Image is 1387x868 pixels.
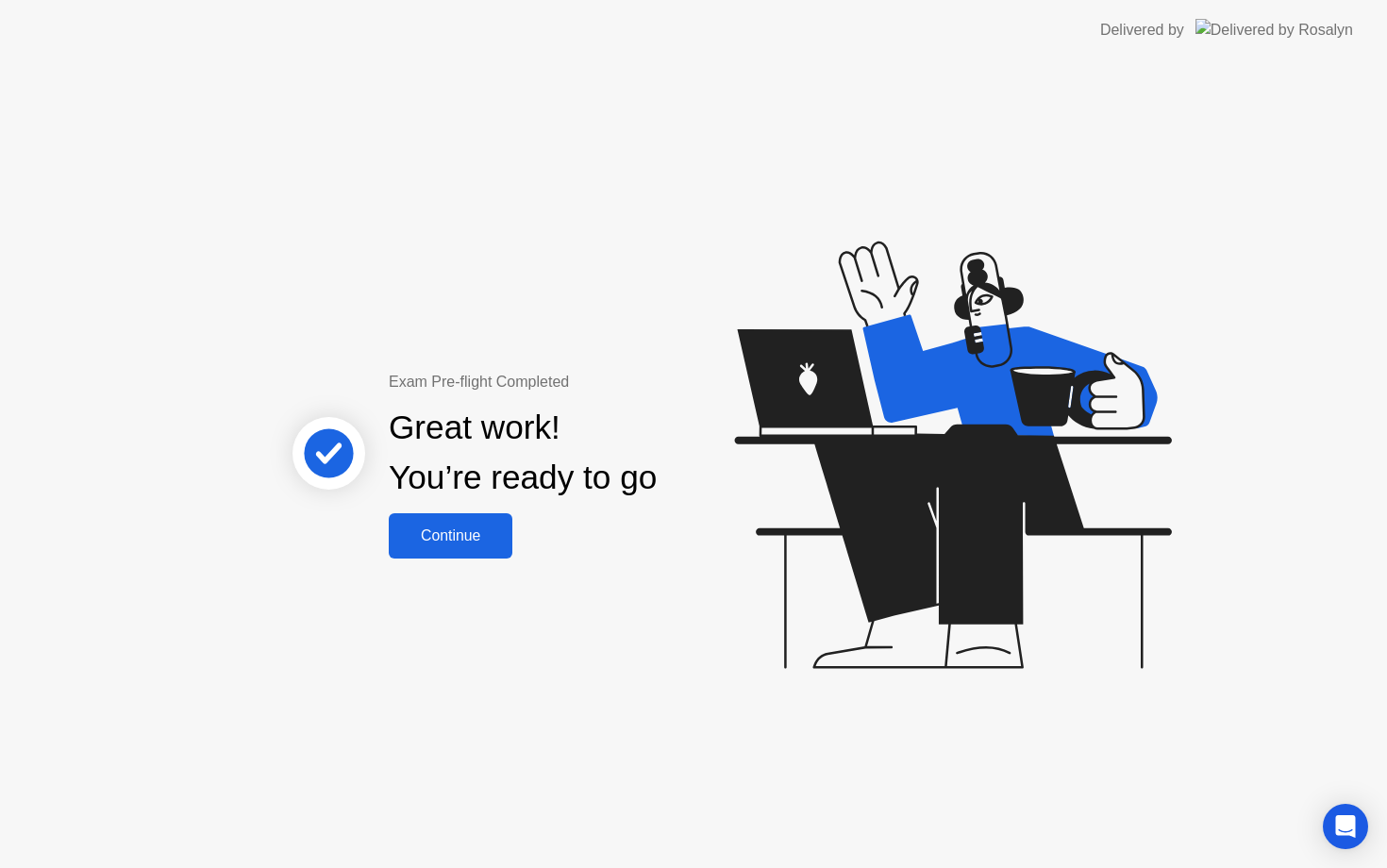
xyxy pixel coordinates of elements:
[389,371,778,393] div: Exam Pre-flight Completed
[1195,19,1353,41] img: Delivered by Rosalyn
[389,403,657,503] div: Great work! You’re ready to go
[394,527,507,544] div: Continue
[389,513,512,559] button: Continue
[1100,19,1184,42] div: Delivered by
[1323,804,1368,849] div: Open Intercom Messenger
